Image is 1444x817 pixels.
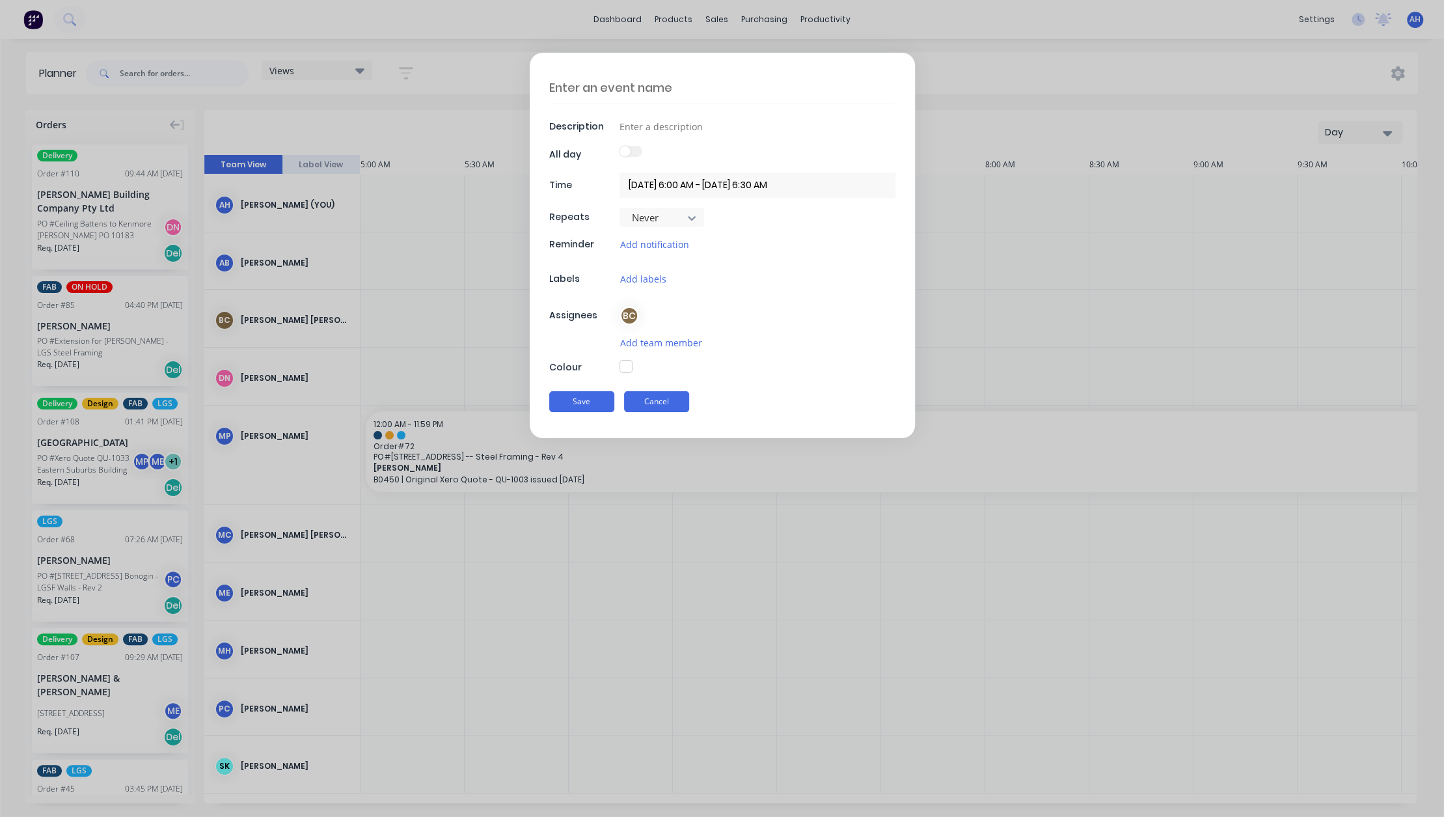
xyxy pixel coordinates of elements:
[549,238,616,251] div: Reminder
[620,306,639,325] div: BC
[549,272,616,286] div: Labels
[549,178,616,192] div: Time
[549,120,616,133] div: Description
[620,271,667,286] button: Add labels
[549,210,616,224] div: Repeats
[549,391,614,412] button: Save
[549,361,616,374] div: Colour
[620,237,690,252] button: Add notification
[624,391,689,412] button: Cancel
[620,335,703,350] button: Add team member
[620,117,895,136] input: Enter a description
[549,148,616,161] div: All day
[549,309,616,322] div: Assignees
